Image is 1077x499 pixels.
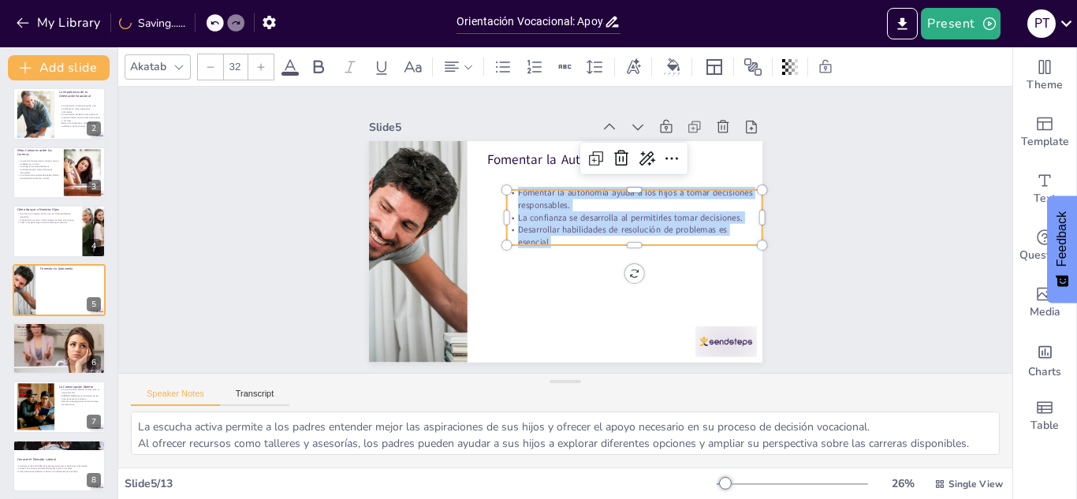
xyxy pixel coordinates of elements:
[17,213,78,218] p: Escuchar los intereses de los hijos es fundamental para apoyarlos.
[59,389,101,394] p: La comunicación abierta es clave para el apoyo familiar.
[17,331,101,334] p: Las asesorías pueden proporcionar información personalizada.
[506,187,762,211] p: Fomentar la autonomía ayuda a los hijos a tomar decisiones responsables.
[506,211,762,224] p: La confianza se desarrolla al permitirles tomar decisiones.
[131,411,1000,455] textarea: Fomentar la autonomía es crucial para que los jóvenes aprendan a tomar decisiones responsables so...
[1021,133,1069,151] span: Template
[87,180,101,194] div: 3
[220,389,290,406] button: Transcript
[13,88,106,140] div: https://cdn.sendsteps.com/images/logo/sendsteps_logo_white.pnghttps://cdn.sendsteps.com/images/lo...
[8,55,110,80] button: Add slide
[921,8,1000,39] button: Present
[16,464,99,467] p: Investigar el mercado laboral es esencial para tomar decisiones informadas.
[87,356,101,370] div: 6
[1034,190,1056,207] span: Text
[40,266,101,270] p: Fomentar la Autonomía
[702,54,727,80] div: Layout
[131,389,220,406] button: Speaker Notes
[59,89,101,98] p: La Importancia de la Orientación Vocacional
[948,478,1003,490] span: Single View
[1013,104,1076,161] div: Add ready made slides
[17,328,101,331] p: Los talleres y [PERSON_NAME] son herramientas valiosas.
[1027,8,1056,39] button: P T
[1013,218,1076,274] div: Get real-time input from your audience
[87,121,101,136] div: 2
[486,151,742,169] p: Fomentar la Autonomía
[17,457,101,462] p: Conocer el Mercado Laboral
[1055,211,1069,266] span: Feedback
[16,470,99,473] p: Tomar decisiones basadas en datos es fundamental para el éxito.
[457,10,604,33] input: Insert title
[1030,417,1059,434] span: Table
[13,205,106,257] div: https://cdn.sendsteps.com/images/logo/sendsteps_logo_white.pnghttps://cdn.sendsteps.com/images/lo...
[1030,303,1060,321] span: Media
[17,325,101,330] p: Recursos Disponibles
[1047,196,1077,303] button: Feedback - Show survey
[59,121,101,127] p: Mejora la motivación y el rendimiento académico de los jóvenes.
[59,400,101,406] p: Abordar preocupaciones facilita la toma de decisiones.
[13,264,106,316] div: https://cdn.sendsteps.com/images/logo/sendsteps_logo_white.pnghttps://cdn.sendsteps.com/images/lo...
[621,54,645,80] div: Text effects
[59,113,101,121] p: La orientación beneficia a los padres al proporcionarles herramientas para apoyar a sus hijos.
[59,104,101,113] p: La orientación vocacional ayuda a los estudiantes a tomar decisiones informadas.
[1028,363,1061,381] span: Charts
[1013,331,1076,388] div: Add charts and graphs
[119,16,185,31] div: Saving......
[87,239,101,253] div: 4
[13,322,106,374] div: https://cdn.sendsteps.com/images/logo/sendsteps_logo_white.pnghttps://cdn.sendsteps.com/images/lo...
[17,207,78,212] p: Cómo Apoyar a Nuestros Hijos
[661,58,685,75] div: Background color
[17,334,101,337] p: Las plataformas en línea son recursos accesibles y útiles.
[13,147,106,199] div: https://cdn.sendsteps.com/images/logo/sendsteps_logo_white.pnghttps://cdn.sendsteps.com/images/lo...
[59,395,101,400] p: [PERSON_NAME] los sentimientos de los hijos fomenta la confianza.
[12,10,107,35] button: My Library
[1013,161,1076,218] div: Add text boxes
[17,166,59,174] p: Investigar el mercado laboral es fundamental para tomar decisiones informadas.
[87,415,101,429] div: 7
[87,473,101,487] div: 8
[1013,47,1076,104] div: Change the overall theme
[743,58,762,76] span: Position
[17,222,78,225] p: Crear un espacio seguro para el diálogo es esencial.
[1019,247,1071,264] span: Questions
[506,224,762,248] p: Desarrollar habilidades de resolución de problemas es esencial.
[59,385,101,389] p: La Comunicación Abierta
[13,440,106,492] div: 8
[125,476,717,491] div: Slide 5 / 13
[369,120,592,135] div: Slide 5
[17,174,59,180] p: La información actualizada puede cambiar la perspectiva sobre las carreras.
[887,8,918,39] button: Export to PowerPoint
[1013,388,1076,445] div: Add a table
[87,297,101,311] div: 5
[13,381,106,433] div: https://cdn.sendsteps.com/images/logo/sendsteps_logo_white.pnghttps://cdn.sendsteps.com/images/lo...
[1013,274,1076,331] div: Add images, graphics, shapes or video
[16,467,99,470] p: Conocer las carreras en demanda ayuda a guiar a los hijos.
[1027,9,1056,38] div: P T
[127,56,170,77] div: Akatab
[1027,76,1063,94] span: Theme
[17,218,78,222] p: Proporcionar recursos y herramientas es clave en el apoyo.
[17,148,59,157] p: Mitos Comunes sobre las Carreras
[17,159,59,165] p: La creencia de que ciertas carreras no son rentables es un mito.
[884,476,922,491] div: 26 %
